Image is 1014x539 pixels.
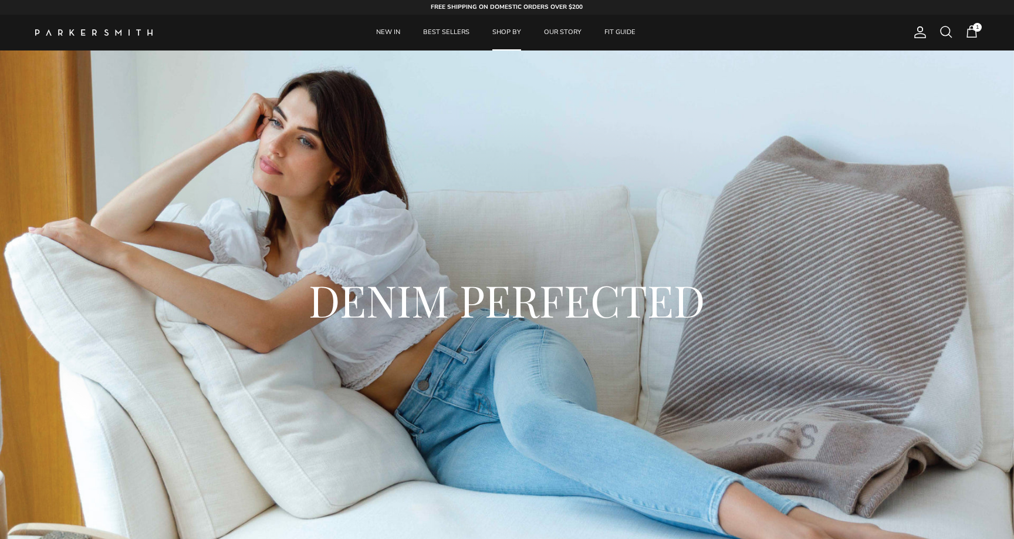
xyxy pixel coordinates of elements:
a: Account [908,25,927,39]
a: 1 [965,25,979,40]
div: Primary [175,15,837,50]
a: OUR STORY [533,15,592,50]
h2: DENIM PERFECTED [181,272,833,328]
a: FIT GUIDE [594,15,646,50]
a: SHOP BY [482,15,532,50]
strong: FREE SHIPPING ON DOMESTIC ORDERS OVER $200 [431,3,583,11]
span: 1 [973,23,982,32]
a: NEW IN [366,15,411,50]
img: Parker Smith [35,29,153,36]
a: BEST SELLERS [413,15,480,50]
